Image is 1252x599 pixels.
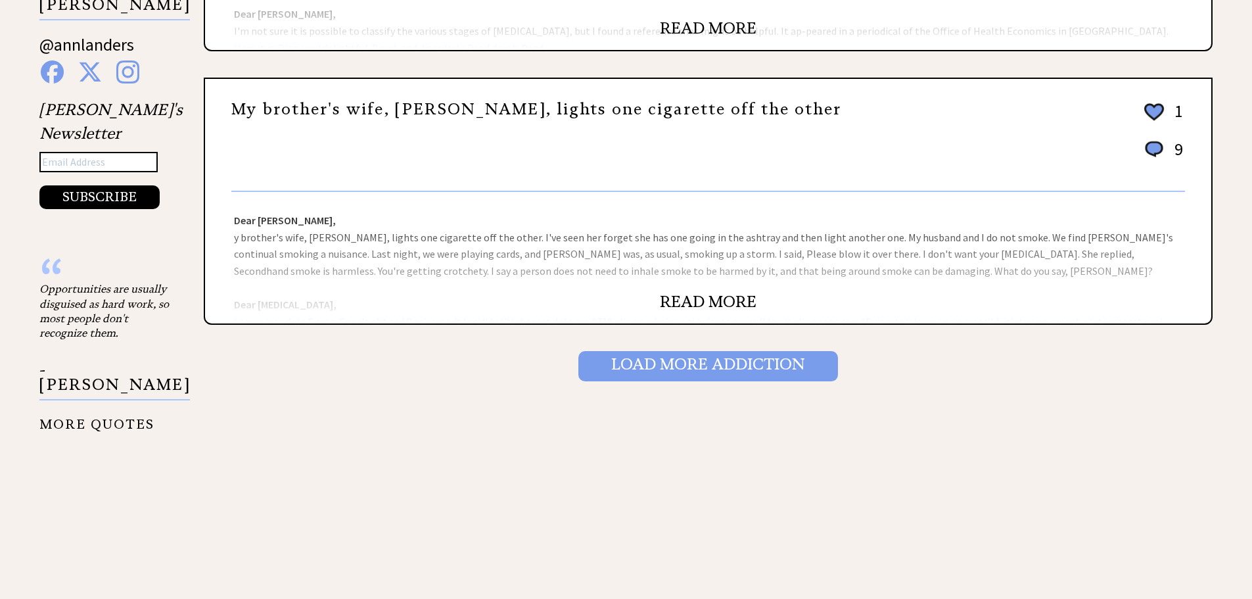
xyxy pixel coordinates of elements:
div: Opportunities are usually disguised as hard work, so most people don't recognize them. [39,281,171,341]
img: facebook%20blue.png [41,60,64,84]
input: Load More Addiction [578,351,838,381]
img: x%20blue.png [78,60,102,84]
a: MORE QUOTES [39,406,154,432]
img: message_round%201.png [1142,139,1166,160]
input: Email Address [39,152,158,173]
img: instagram%20blue.png [116,60,139,84]
a: My brother's wife, [PERSON_NAME], lights one cigarette off the other [231,99,841,119]
td: 1 [1168,100,1184,137]
strong: Dear [PERSON_NAME], [234,7,336,20]
a: READ MORE [660,18,756,38]
td: 9 [1168,138,1184,173]
img: heart_outline%202.png [1142,101,1166,124]
div: [PERSON_NAME]'s Newsletter [39,98,183,210]
a: READ MORE [660,292,756,312]
button: SUBSCRIBE [39,185,160,209]
strong: Dear [PERSON_NAME], [234,214,336,227]
div: “ [39,268,171,281]
a: @annlanders [39,34,134,68]
p: - [PERSON_NAME] [39,363,190,400]
div: y brother's wife, [PERSON_NAME], lights one cigarette off the other. I've seen her forget she has... [205,192,1211,323]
